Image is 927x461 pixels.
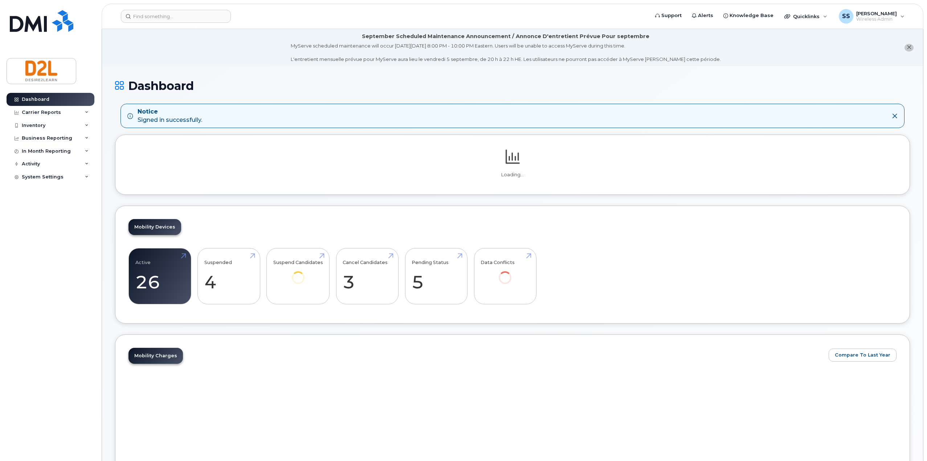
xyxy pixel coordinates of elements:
[128,348,183,364] a: Mobility Charges
[412,252,461,300] a: Pending Status 5
[481,252,530,294] a: Data Conflicts
[138,108,202,124] div: Signed in successfully.
[135,252,184,300] a: Active 26
[829,349,897,362] button: Compare To Last Year
[835,351,890,358] span: Compare To Last Year
[291,42,721,63] div: MyServe scheduled maintenance will occur [DATE][DATE] 8:00 PM - 10:00 PM Eastern. Users will be u...
[362,33,649,40] div: September Scheduled Maintenance Announcement / Annonce D'entretient Prévue Pour septembre
[138,108,202,116] strong: Notice
[343,252,392,300] a: Cancel Candidates 3
[904,44,914,52] button: close notification
[204,252,253,300] a: Suspended 4
[273,252,323,294] a: Suspend Candidates
[115,79,910,92] h1: Dashboard
[128,172,897,178] p: Loading...
[128,219,181,235] a: Mobility Devices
